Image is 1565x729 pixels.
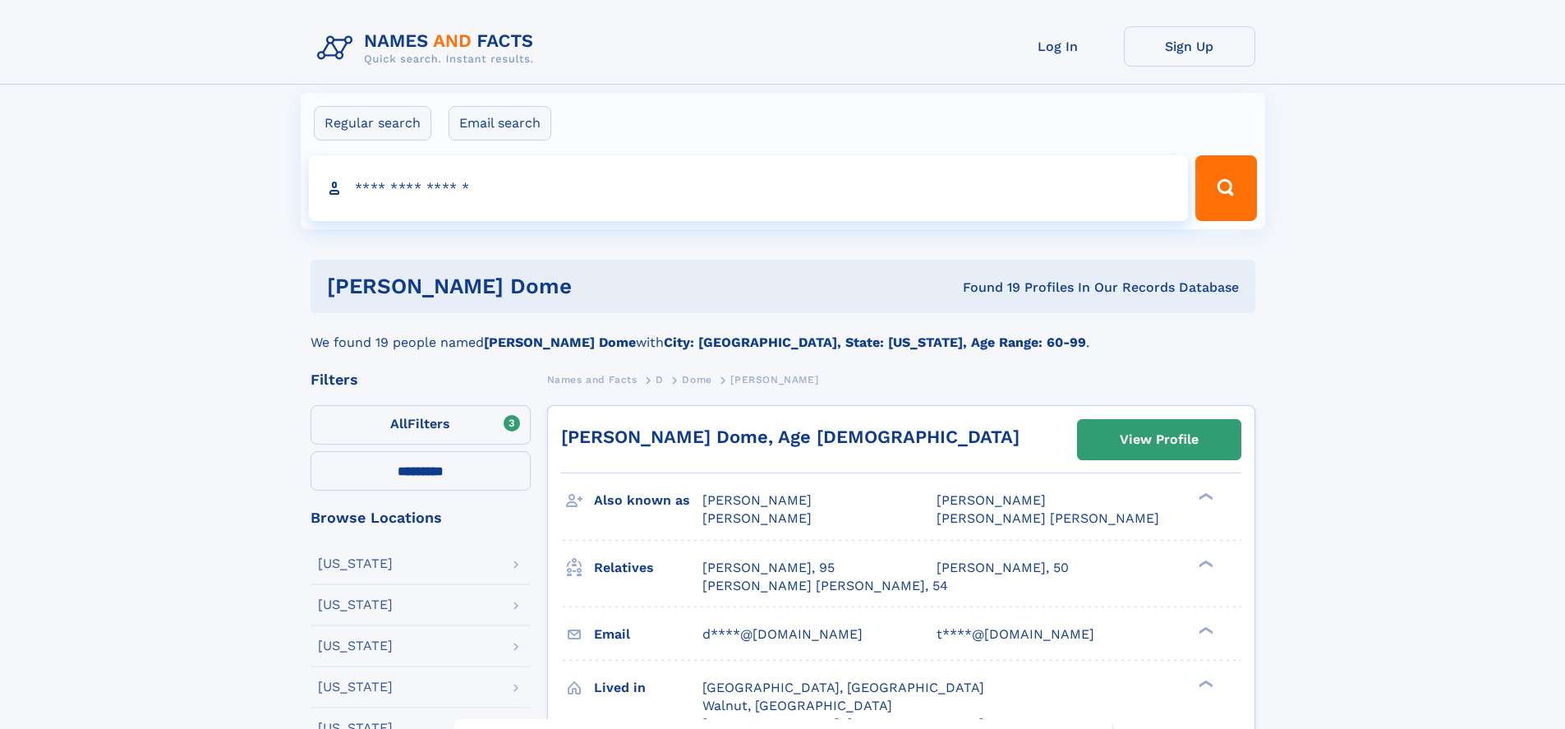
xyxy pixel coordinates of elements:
div: We found 19 people named with . [311,313,1255,353]
a: [PERSON_NAME], 95 [702,559,835,577]
span: [PERSON_NAME] [702,510,812,526]
label: Email search [449,106,551,141]
input: search input [309,155,1189,221]
h3: Relatives [594,554,702,582]
span: Walnut, [GEOGRAPHIC_DATA] [702,698,892,713]
div: ❯ [1194,678,1214,689]
h3: Email [594,621,702,648]
div: [US_STATE] [318,681,393,694]
span: All [390,416,407,431]
span: [PERSON_NAME] [PERSON_NAME] [937,510,1159,526]
a: [PERSON_NAME], 50 [937,559,1069,577]
div: View Profile [1120,421,1199,459]
a: [PERSON_NAME] [PERSON_NAME], 54 [702,577,948,595]
div: ❯ [1194,558,1214,569]
a: Sign Up [1124,26,1255,67]
div: Found 19 Profiles In Our Records Database [767,279,1239,297]
h1: [PERSON_NAME] dome [327,276,767,297]
b: City: [GEOGRAPHIC_DATA], State: [US_STATE], Age Range: 60-99 [664,335,1086,350]
div: ❯ [1194,625,1214,635]
h3: Also known as [594,487,702,514]
span: D [656,374,664,385]
div: [US_STATE] [318,639,393,653]
a: View Profile [1078,420,1240,459]
button: Search Button [1195,155,1256,221]
label: Regular search [314,106,431,141]
div: ❯ [1194,491,1214,502]
label: Filters [311,405,531,445]
a: Log In [992,26,1124,67]
a: [PERSON_NAME] Dome, Age [DEMOGRAPHIC_DATA] [561,427,1020,447]
h3: Lived in [594,674,702,702]
b: [PERSON_NAME] Dome [484,335,636,350]
span: [PERSON_NAME] [937,492,1046,508]
div: [US_STATE] [318,598,393,611]
span: Dome [682,374,711,385]
div: Browse Locations [311,510,531,525]
a: Names and Facts [547,369,638,390]
span: [PERSON_NAME] [730,374,818,385]
span: [GEOGRAPHIC_DATA], [GEOGRAPHIC_DATA] [702,680,984,695]
span: [PERSON_NAME] [702,492,812,508]
div: Filters [311,372,531,387]
img: Logo Names and Facts [311,26,547,71]
div: [US_STATE] [318,557,393,570]
a: Dome [682,369,711,390]
a: D [656,369,664,390]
